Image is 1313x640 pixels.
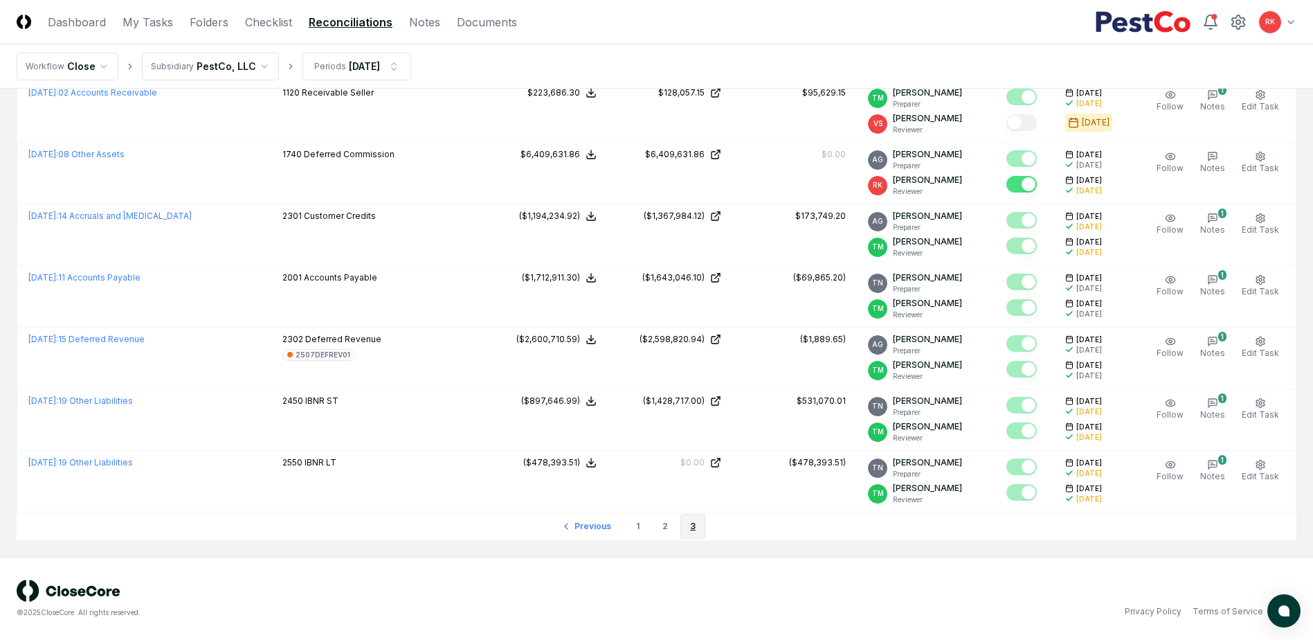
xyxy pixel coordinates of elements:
[643,395,705,407] div: ($1,428,717.00)
[554,513,622,540] a: Go to previous page
[893,482,962,495] p: [PERSON_NAME]
[873,180,882,190] span: RK
[527,87,580,99] div: $223,686.30
[619,148,721,161] a: $6,409,631.86
[28,457,133,468] a: [DATE]:19 Other Liabilities
[48,14,106,30] a: Dashboard
[282,149,302,159] span: 1740
[522,272,597,284] button: ($1,712,911.30)
[1239,333,1282,362] button: Edit Task
[893,125,962,135] p: Reviewer
[1242,409,1279,420] span: Edit Task
[282,87,300,98] span: 1120
[893,407,962,418] p: Preparer
[1154,456,1186,486] button: Follow
[1076,273,1102,283] span: [DATE]
[795,210,846,222] div: $173,749.20
[1076,299,1102,309] span: [DATE]
[1218,270,1226,280] div: 1
[893,310,962,320] p: Reviewer
[893,248,962,258] p: Reviewer
[619,272,721,284] a: ($1,643,046.10)
[574,520,611,533] span: Previous
[625,514,650,539] a: 1
[1006,484,1037,501] button: Mark complete
[872,93,884,103] span: TM
[1006,397,1037,414] button: Mark complete
[680,456,705,469] div: $0.00
[789,456,846,469] div: ($478,393.51)
[519,210,597,222] button: ($1,194,234.92)
[893,346,962,356] p: Preparer
[1239,210,1282,239] button: Edit Task
[28,272,58,283] span: [DATE] :
[893,87,962,99] p: [PERSON_NAME]
[1006,176,1037,193] button: Mark complete
[151,60,194,73] div: Subsidiary
[1154,210,1186,239] button: Follow
[1006,238,1037,254] button: Mark complete
[893,148,962,161] p: [PERSON_NAME]
[1197,87,1228,116] button: 1Notes
[1006,114,1037,131] button: Mark complete
[28,395,58,406] span: [DATE] :
[1076,247,1102,258] div: [DATE]
[873,118,882,129] span: VS
[893,495,962,505] p: Reviewer
[28,334,145,344] a: [DATE]:15 Deferred Revenue
[1258,10,1283,35] button: RK
[314,60,346,73] div: Periods
[245,14,292,30] a: Checklist
[1218,332,1226,341] div: 1
[520,148,580,161] div: $6,409,631.86
[1076,309,1102,319] div: [DATE]
[1200,348,1225,358] span: Notes
[1006,299,1037,316] button: Mark complete
[305,395,338,406] span: IBNR ST
[28,211,58,221] span: [DATE] :
[1076,458,1102,468] span: [DATE]
[1197,148,1228,177] button: Notes
[645,148,705,161] div: $6,409,631.86
[872,303,884,314] span: TM
[282,334,303,344] span: 2302
[1242,224,1279,235] span: Edit Task
[893,174,962,186] p: [PERSON_NAME]
[872,154,883,165] span: AG
[1200,409,1225,420] span: Notes
[522,272,580,284] div: ($1,712,911.30)
[1200,101,1225,112] span: Notes
[1125,605,1181,618] a: Privacy Policy
[1242,101,1279,112] span: Edit Task
[28,87,58,98] span: [DATE] :
[1076,494,1102,504] div: [DATE]
[893,210,962,222] p: [PERSON_NAME]
[1076,335,1102,345] span: [DATE]
[1076,175,1102,186] span: [DATE]
[1239,395,1282,424] button: Edit Task
[1006,361,1037,377] button: Mark complete
[304,211,376,221] span: Customer Credits
[1239,148,1282,177] button: Edit Task
[1076,211,1102,222] span: [DATE]
[893,359,962,371] p: [PERSON_NAME]
[28,149,58,159] span: [DATE] :
[1076,396,1102,407] span: [DATE]
[872,463,883,473] span: TN
[1006,335,1037,352] button: Mark complete
[123,14,173,30] a: My Tasks
[800,333,846,346] div: ($1,889.65)
[893,395,962,407] p: [PERSON_NAME]
[309,14,392,30] a: Reconciliations
[1239,87,1282,116] button: Edit Task
[1076,222,1102,232] div: [DATE]
[349,59,380,73] div: [DATE]
[1154,148,1186,177] button: Follow
[872,278,883,288] span: TN
[1200,224,1225,235] span: Notes
[1154,333,1186,362] button: Follow
[893,272,962,284] p: [PERSON_NAME]
[893,186,962,197] p: Reviewer
[1076,160,1102,170] div: [DATE]
[516,333,580,346] div: ($2,600,710.59)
